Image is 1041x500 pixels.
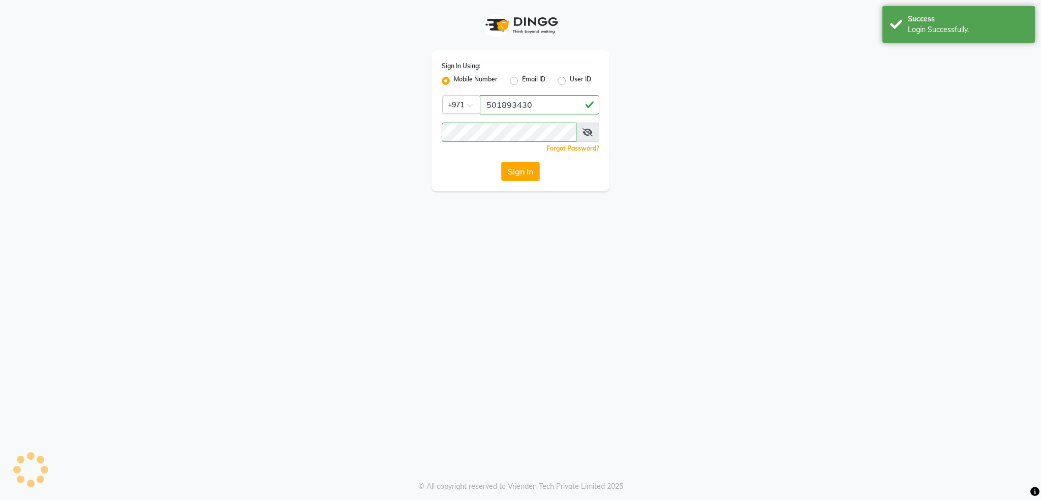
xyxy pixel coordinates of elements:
[546,144,599,152] a: Forgot Password?
[442,123,576,142] input: Username
[442,62,480,71] label: Sign In Using:
[480,95,599,114] input: Username
[501,162,540,181] button: Sign In
[570,75,591,87] label: User ID
[522,75,545,87] label: Email ID
[908,14,1027,24] div: Success
[454,75,498,87] label: Mobile Number
[908,24,1027,35] div: Login Successfully.
[480,10,561,40] img: logo1.svg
